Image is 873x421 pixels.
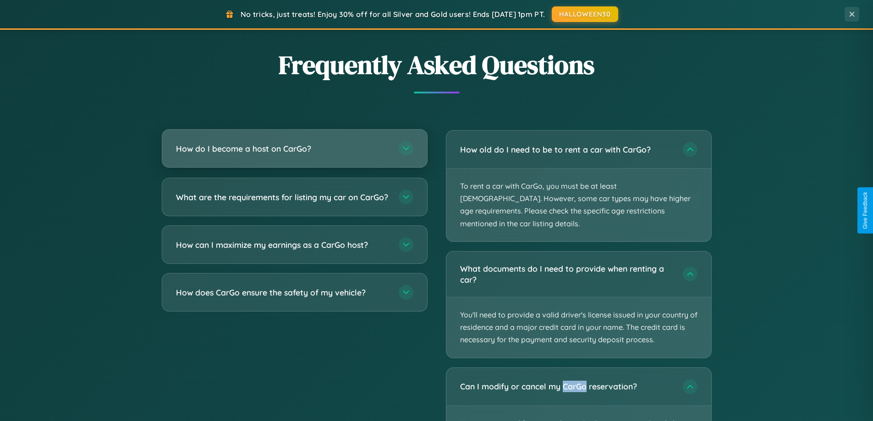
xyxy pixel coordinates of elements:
h3: How can I maximize my earnings as a CarGo host? [176,239,390,251]
h3: Can I modify or cancel my CarGo reservation? [460,381,674,392]
h3: How do I become a host on CarGo? [176,143,390,154]
h3: How old do I need to be to rent a car with CarGo? [460,144,674,155]
p: You'll need to provide a valid driver's license issued in your country of residence and a major c... [446,297,711,358]
span: No tricks, just treats! Enjoy 30% off for all Silver and Gold users! Ends [DATE] 1pm PT. [241,10,545,19]
h3: What documents do I need to provide when renting a car? [460,263,674,285]
div: Give Feedback [862,192,868,229]
button: HALLOWEEN30 [552,6,618,22]
h3: How does CarGo ensure the safety of my vehicle? [176,287,390,298]
h3: What are the requirements for listing my car on CarGo? [176,191,390,203]
p: To rent a car with CarGo, you must be at least [DEMOGRAPHIC_DATA]. However, some car types may ha... [446,169,711,241]
h2: Frequently Asked Questions [162,47,712,82]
